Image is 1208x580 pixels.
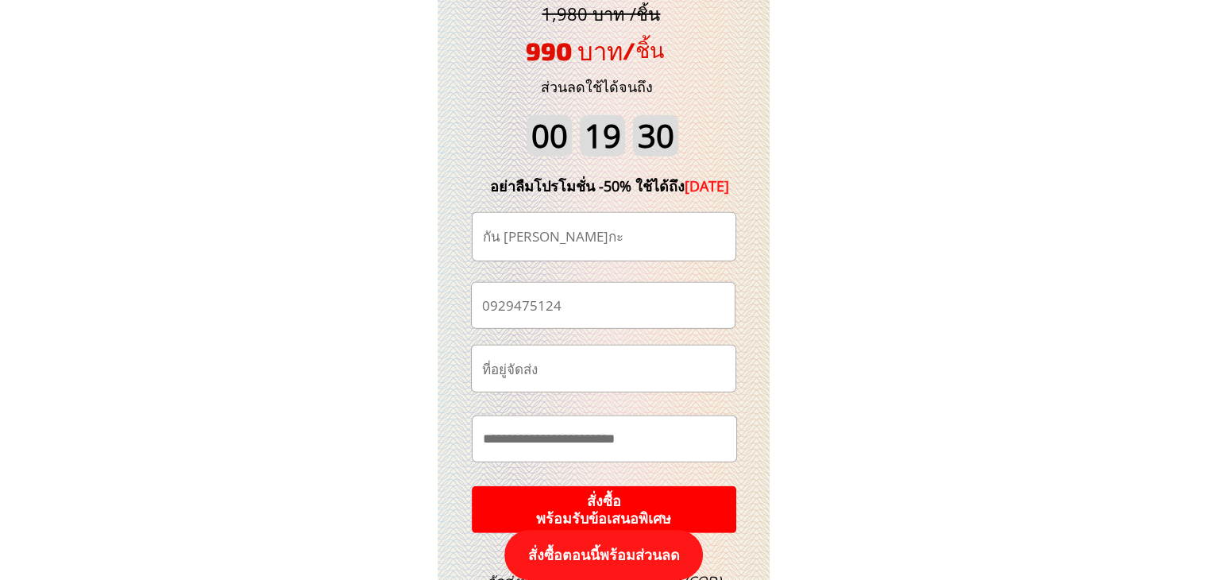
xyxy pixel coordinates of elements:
[478,283,728,328] input: เบอร์โทรศัพท์
[526,36,623,65] span: 990 บาท
[519,75,674,99] h3: ส่วนลดใช้ได้จนถึง
[542,2,660,25] span: 1,980 บาท /ชิ้น
[478,346,729,392] input: ที่อยู่จัดส่ง
[623,37,664,62] span: /ชิ้น
[479,213,729,261] input: ชื่อ-นามสกุล
[504,530,703,580] p: สั่งซื้อตอนนี้พร้อมส่วนลด
[685,176,729,195] span: [DATE]
[466,175,754,198] div: อย่าลืมโปรโมชั่น -50% ใช้ได้ถึง
[472,486,736,533] p: สั่งซื้อ พร้อมรับข้อเสนอพิเศษ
